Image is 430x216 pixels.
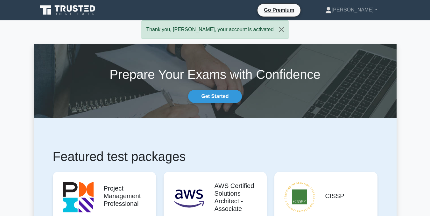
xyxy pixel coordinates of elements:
[141,20,289,39] div: Thank you, [PERSON_NAME], your account is activated
[53,149,377,164] h1: Featured test packages
[34,67,397,82] h1: Prepare Your Exams with Confidence
[310,3,393,16] a: [PERSON_NAME]
[188,90,242,103] a: Get Started
[274,21,289,38] button: Close
[260,6,298,14] a: Go Premium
